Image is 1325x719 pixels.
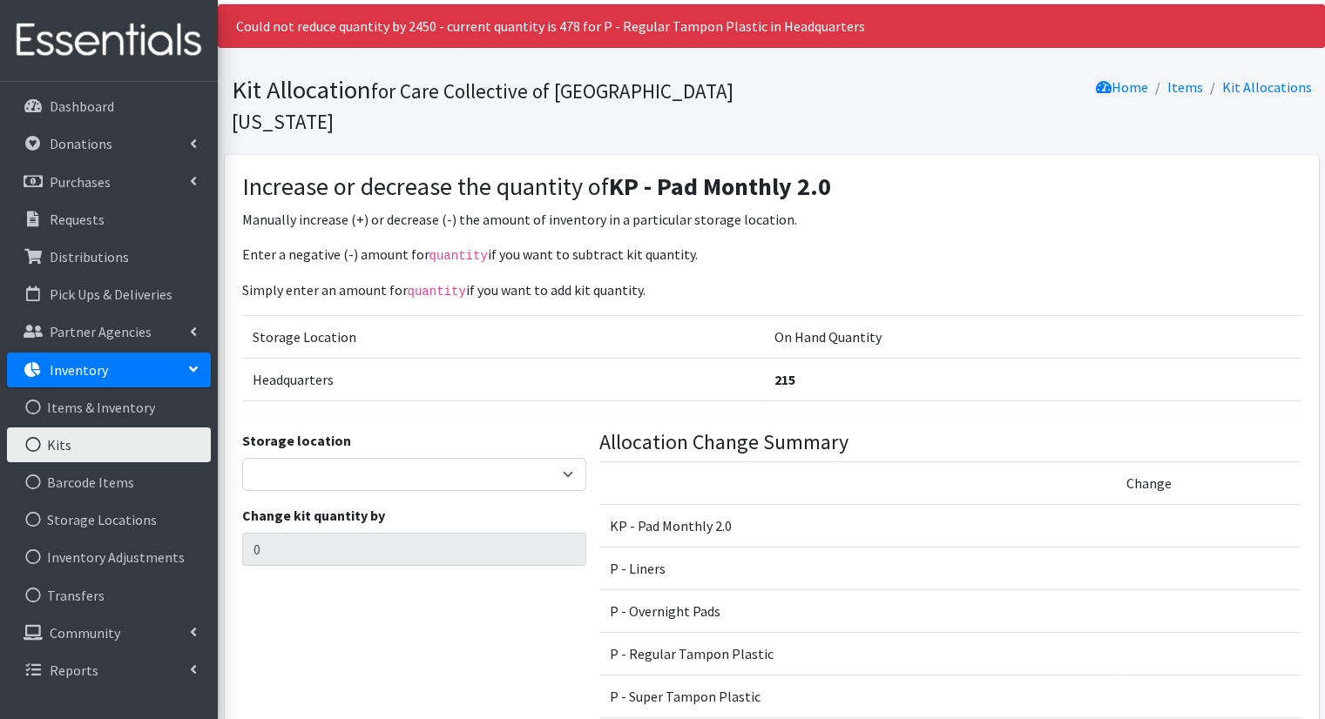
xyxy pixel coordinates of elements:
[1116,462,1301,505] td: Change
[599,590,1116,633] td: P - Overnight Pads
[7,314,211,349] a: Partner Agencies
[7,277,211,312] a: Pick Ups & Deliveries
[50,97,114,115] p: Dashboard
[242,279,1301,301] p: Simply enter an amount for if you want to add kit quantity.
[50,286,172,303] p: Pick Ups & Deliveries
[599,633,1116,675] td: P - Regular Tampon Plastic
[7,11,211,70] img: HumanEssentials
[1222,78,1312,96] a: Kit Allocations
[242,172,1301,202] h3: Increase or decrease the quantity of
[50,323,152,340] p: Partner Agencies
[7,427,211,462] a: Kits
[609,171,831,202] strong: KP - Pad Monthly 2.0
[599,505,1116,548] td: KP - Pad Monthly 2.0
[242,430,351,451] label: Storage location
[50,624,120,642] p: Community
[7,578,211,613] a: Transfers
[7,502,211,537] a: Storage Locations
[7,615,211,650] a: Community
[429,249,488,263] code: quantity
[7,239,211,274] a: Distributions
[7,165,211,199] a: Purchases
[774,371,795,388] strong: 215
[7,353,211,387] a: Inventory
[50,662,98,679] p: Reports
[242,244,1301,265] p: Enter a negative (-) amount for if you want to subtract kit quantity.
[232,78,733,134] small: for Care Collective of [GEOGRAPHIC_DATA][US_STATE]
[50,248,129,265] p: Distributions
[599,675,1116,718] td: P - Super Tampon Plastic
[7,540,211,575] a: Inventory Adjustments
[764,315,1301,358] td: On Hand Quantity
[7,653,211,688] a: Reports
[218,4,1325,48] div: Could not reduce quantity by 2450 - current quantity is 478 for P - Regular Tampon Plastic in Hea...
[7,202,211,237] a: Requests
[599,548,1116,590] td: P - Liners
[50,361,108,379] p: Inventory
[242,358,765,400] td: Headquarters
[408,285,466,299] code: quantity
[7,89,211,124] a: Dashboard
[7,390,211,425] a: Items & Inventory
[1167,78,1203,96] a: Items
[7,126,211,161] a: Donations
[50,173,111,191] p: Purchases
[7,465,211,500] a: Barcode Items
[50,211,105,228] p: Requests
[242,209,1301,230] p: Manually increase (+) or decrease (-) the amount of inventory in a particular storage location.
[50,135,112,152] p: Donations
[232,75,766,135] h1: Kit Allocation
[599,430,1301,455] h4: Allocation Change Summary
[242,505,385,526] label: Change kit quantity by
[242,315,765,358] td: Storage Location
[1096,78,1148,96] a: Home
